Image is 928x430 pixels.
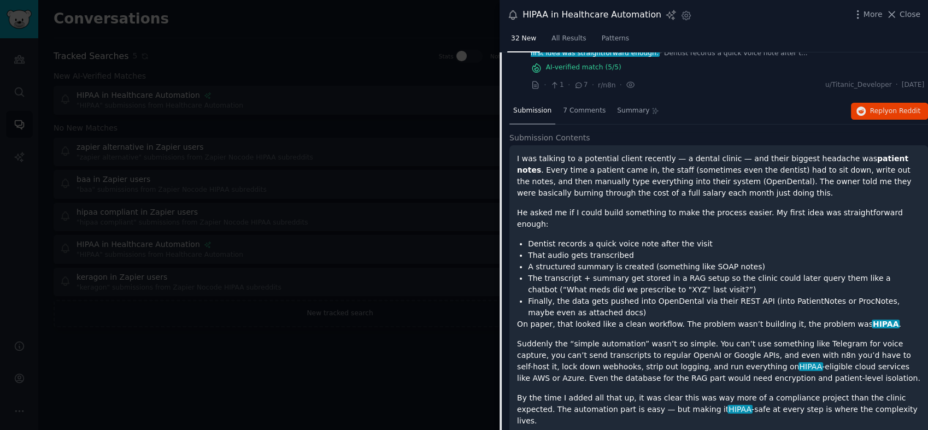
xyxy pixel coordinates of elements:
[864,9,883,20] span: More
[517,392,920,427] p: By the time I added all that up, it was clear this was way more of a compliance project than the ...
[528,250,920,261] li: That audio gets transcribed
[517,207,920,230] p: He asked me if I could build something to make the process easier. My first idea was straightforw...
[617,106,649,116] span: Summary
[568,79,570,91] span: ·
[598,30,633,52] a: Patterns
[528,261,920,273] li: A structured summary is created (something like SOAP notes)
[798,362,823,371] span: HIPAA
[619,79,621,91] span: ·
[574,80,588,90] span: 7
[509,132,590,144] span: Submission Contents
[548,30,590,52] a: All Results
[896,80,898,90] span: ·
[546,63,621,73] span: AI-verified match ( 5 /5)
[528,238,920,250] li: Dentist records a quick voice note after the visit
[902,80,924,90] span: [DATE]
[517,319,920,330] p: On paper, that looked like a clean workflow. The problem wasn’t building it, the problem was .
[889,107,920,115] span: on Reddit
[602,34,629,44] span: Patterns
[551,34,586,44] span: All Results
[900,9,920,20] span: Close
[511,34,536,44] span: 32 New
[563,106,606,116] span: 7 Comments
[522,8,661,22] div: HIPAA in Healthcare Automation
[851,103,928,120] button: Replyon Reddit
[872,320,900,328] span: HIPAA
[544,79,546,91] span: ·
[886,9,920,20] button: Close
[592,79,594,91] span: ·
[825,80,892,90] span: u/Titanic_Developer
[550,80,563,90] span: 1
[598,81,616,89] span: r/n8n
[528,296,920,319] li: Finally, the data gets pushed into OpenDental via their REST API (into PatientNotes or ProcNotes,...
[528,273,920,296] li: The transcript + summary get stored in a RAG setup so the clinic could later query them like a ch...
[870,107,920,116] span: Reply
[517,338,920,384] p: Suddenly the “simple automation” wasn’t so simple. You can’t use something like Telegram for voic...
[727,405,752,414] span: HIPAA
[507,30,540,52] a: 32 New
[852,9,883,20] button: More
[513,106,551,116] span: Submission
[517,153,920,199] p: I was talking to a potential client recently — a dental clinic — and their biggest headache was ....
